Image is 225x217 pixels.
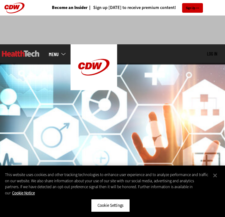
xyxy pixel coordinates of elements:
img: Home [71,44,117,90]
div: User menu [207,51,217,57]
a: Become an Insider [52,6,88,10]
a: More information about your privacy [12,190,35,196]
a: Log in [207,51,217,56]
a: CDW [71,85,117,92]
a: Sign Up [182,3,203,13]
div: This website uses cookies and other tracking technologies to enhance user experience and to analy... [5,172,209,196]
button: Cookie Settings [91,199,130,212]
a: mobile-menu [49,52,71,57]
button: Close [208,169,222,182]
img: Home [2,51,39,57]
a: Sign up [DATE] to receive premium content! [88,6,176,10]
